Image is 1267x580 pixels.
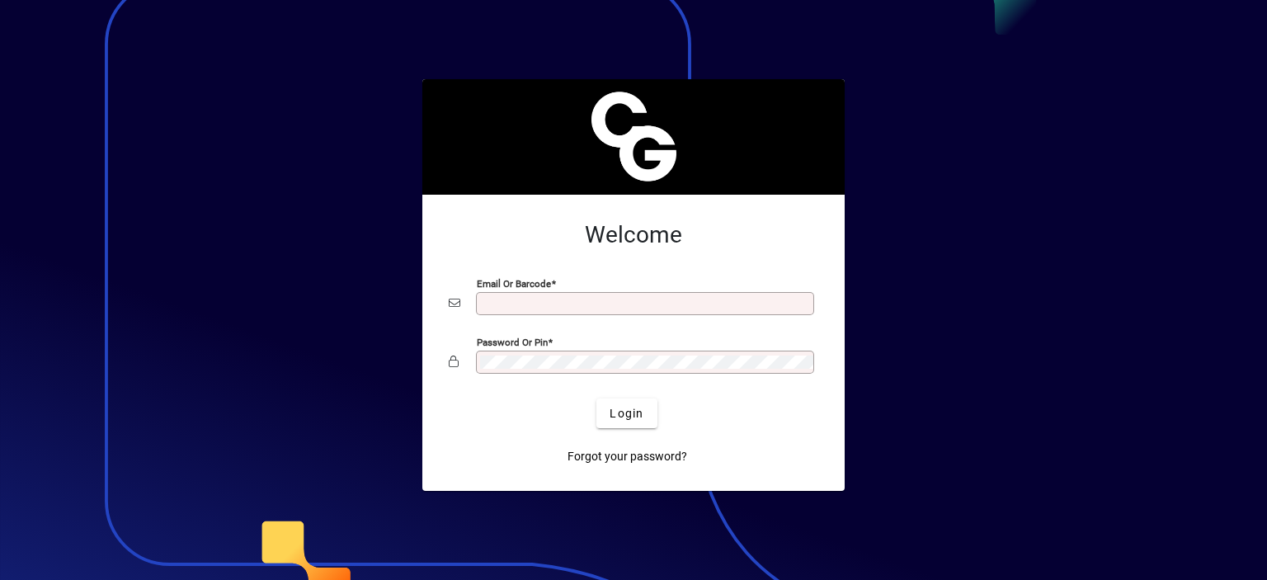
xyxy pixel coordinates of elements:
[477,337,548,348] mat-label: Password or Pin
[477,278,551,290] mat-label: Email or Barcode
[596,398,657,428] button: Login
[561,441,694,471] a: Forgot your password?
[568,448,687,465] span: Forgot your password?
[449,221,818,249] h2: Welcome
[610,405,643,422] span: Login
